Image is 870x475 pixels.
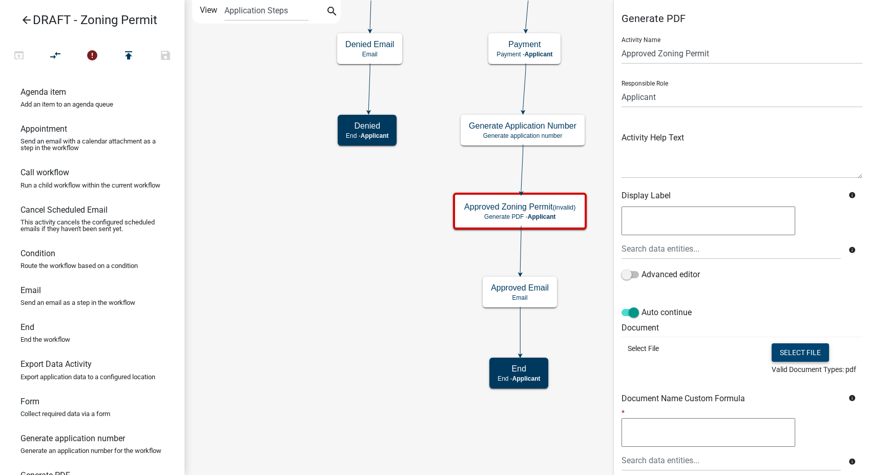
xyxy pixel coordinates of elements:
[622,306,692,319] label: Auto continue
[37,45,74,67] button: Auto Layout
[20,410,110,417] p: Collect required data via a form
[848,458,856,465] i: info
[622,238,841,259] input: Search data entities...
[20,87,66,97] h6: Agenda item
[326,5,338,19] i: search
[20,138,164,151] p: Send an email with a calendar attachment as a step in the workflow
[13,49,25,64] i: open_in_browser
[20,374,155,380] p: Export application data to a configured location
[74,45,111,67] button: 1 problems in this workflow
[20,14,33,28] i: arrow_back
[525,51,553,58] span: Applicant
[20,397,39,406] h6: Form
[20,322,34,332] h6: End
[622,323,862,333] h6: Document
[20,101,113,108] p: Add an item to an agenda queue
[848,395,856,402] i: info
[20,299,135,306] p: Send an email as a step in the workflow
[20,433,125,443] h6: Generate application number
[20,205,108,215] h6: Cancel Scheduled Email
[345,51,394,58] p: Email
[20,249,55,258] h6: Condition
[512,375,541,382] span: Applicant
[491,294,549,301] p: Email
[528,213,556,220] span: Applicant
[20,182,160,189] p: Run a child workflow within the current workflow
[464,202,575,212] h5: Approved Zoning Permit
[147,45,184,67] button: Save
[20,168,69,177] h6: Call workflow
[464,213,575,220] p: Generate PDF -
[20,124,67,134] h6: Appointment
[848,192,856,199] i: info
[622,191,841,200] h6: Display Label
[20,359,92,369] h6: Export Data Activity
[361,132,389,139] span: Applicant
[20,336,70,343] p: End the workflow
[50,49,62,64] i: compare_arrows
[20,262,138,269] p: Route the workflow based on a condition
[122,49,135,64] i: publish
[20,219,164,232] p: This activity cancels the configured scheduled emails if they haven't been sent yet.
[498,375,540,382] p: End -
[1,45,184,70] div: Workflow actions
[324,4,340,20] button: search
[345,39,394,49] h5: Denied Email
[8,8,168,32] a: DRAFT - Zoning Permit
[469,132,576,139] p: Generate application number
[346,121,388,131] h5: Denied
[622,337,696,381] td: Select File
[346,132,388,139] p: End -
[622,12,862,25] h5: Generate PDF
[496,51,552,58] p: Payment -
[772,343,829,362] button: Select file
[20,447,161,454] p: Generate an application number for the workflow
[498,364,540,374] h5: End
[1,45,37,67] button: Test Workflow
[469,121,576,131] h5: Generate Application Number
[622,450,841,471] input: Search data entities...
[86,49,98,64] i: error
[772,365,856,374] span: Valid Document Types: pdf
[553,203,576,211] small: (invalid)
[848,246,856,254] i: info
[159,49,172,64] i: save
[496,39,552,49] h5: Payment
[110,45,147,67] button: Publish
[20,285,41,295] h6: Email
[622,269,700,281] label: Advanced editor
[622,394,841,403] h6: Document Name Custom Formula
[491,283,549,293] h5: Approved Email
